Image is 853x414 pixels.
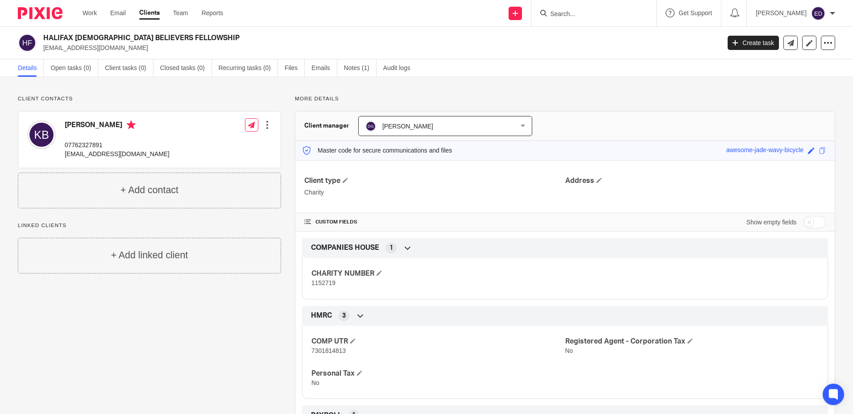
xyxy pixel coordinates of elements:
[284,59,304,77] a: Files
[565,348,573,354] span: No
[565,176,826,186] h4: Address
[342,311,346,320] span: 3
[551,11,631,19] input: Search
[109,248,190,262] h4: + Add linked client
[118,183,181,197] h4: + Add contact
[811,6,825,21] img: svg%3E
[18,33,37,52] img: svg%3E
[311,337,565,346] h4: COMP UTR
[65,120,166,132] h4: [PERSON_NAME]
[51,59,98,77] a: Open tasks (0)
[27,120,56,149] img: svg%3E
[342,59,375,77] a: Notes (1)
[365,120,376,131] img: svg%3E
[43,33,580,43] h2: HALIFAX [DEMOGRAPHIC_DATA] BELIEVERS FELLOWSHIP
[138,8,159,17] a: Clients
[105,59,153,77] a: Client tasks (0)
[304,219,565,226] h4: CUSTOM FIELDS
[679,10,714,16] span: Get Support
[311,59,335,77] a: Emails
[758,8,807,17] p: [PERSON_NAME]
[311,348,347,354] span: 7301814813
[381,59,416,77] a: Audit logs
[565,337,819,346] h4: Registered Agent - Corporation Tax
[311,243,379,253] span: COMPANIES HOUSE
[65,141,166,149] p: 07762327891
[311,280,336,286] span: 1152719
[311,380,319,386] span: No
[311,369,565,378] h4: Personal Tax
[389,244,393,253] span: 1
[18,7,62,19] img: Pixie
[382,123,431,129] span: [PERSON_NAME]
[200,8,223,17] a: Reports
[83,8,97,17] a: Work
[727,36,779,50] a: Create task
[65,149,166,158] p: [EMAIL_ADDRESS][DOMAIN_NAME]
[745,218,797,227] label: Show empty fields
[311,269,565,278] h4: CHARITY NUMBER
[110,8,125,17] a: Email
[43,43,714,52] p: [EMAIL_ADDRESS][DOMAIN_NAME]
[295,95,835,102] p: More details
[160,59,211,77] a: Closed tasks (0)
[218,59,277,77] a: Recurring tasks (0)
[304,121,349,130] h3: Client manager
[18,95,281,102] p: Client contacts
[311,311,332,320] span: HMRC
[18,59,44,77] a: Details
[302,146,456,155] p: Master code for secure communications and files
[18,222,281,229] p: Linked clients
[304,188,565,197] p: Charity
[127,120,136,129] i: Primary
[172,8,187,17] a: Team
[725,145,803,156] div: awesome-jade-wavy-bicycle
[304,176,565,186] h4: Client type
